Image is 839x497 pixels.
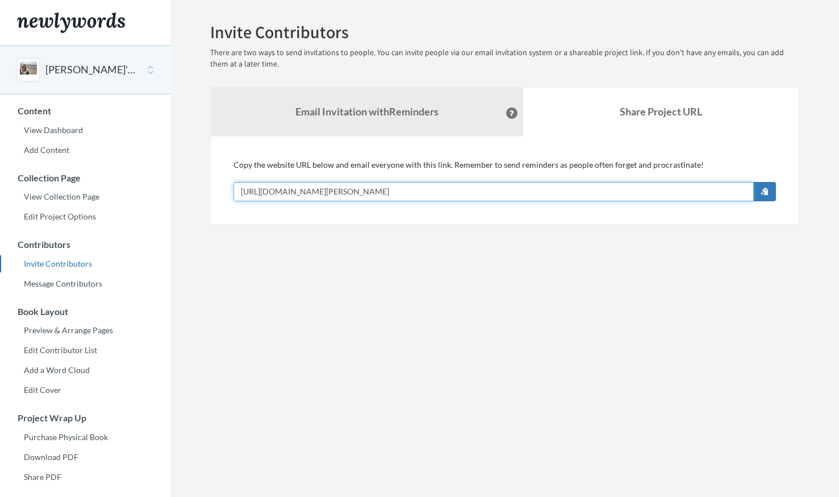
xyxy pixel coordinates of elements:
span: Support [23,8,64,18]
p: There are two ways to send invitations to people. You can invite people via our email invitation ... [210,47,799,70]
div: Copy the website URL below and email everyone with this link. Remember to send reminders as peopl... [233,159,776,201]
h3: Book Layout [1,307,170,317]
h2: Invite Contributors [210,23,799,42]
img: Newlywords logo [17,13,125,33]
b: Share Project URL [620,105,702,118]
h3: Contributors [1,239,170,250]
h3: Content [1,106,170,116]
h3: Collection Page [1,173,170,183]
button: [PERSON_NAME]'s Retirement Celebration [45,63,137,77]
h3: Project Wrap Up [1,413,170,423]
strong: Email Invitation with Reminders [295,105,439,118]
